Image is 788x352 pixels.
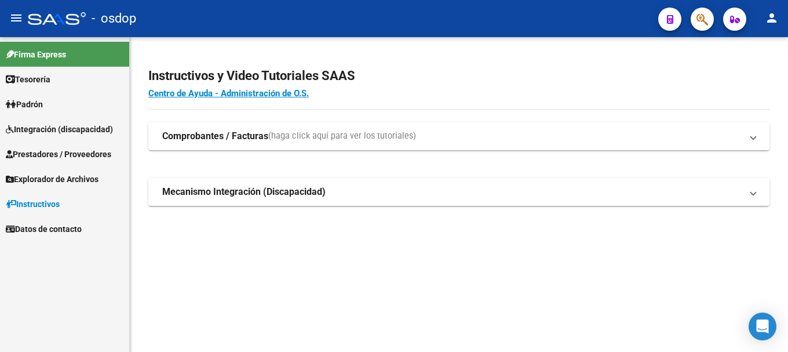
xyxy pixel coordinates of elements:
[6,173,99,186] span: Explorador de Archivos
[6,148,111,161] span: Prestadores / Proveedores
[9,11,23,25] mat-icon: menu
[6,98,43,111] span: Padrón
[162,130,268,143] strong: Comprobantes / Facturas
[6,73,50,86] span: Tesorería
[162,186,326,198] strong: Mecanismo Integración (Discapacidad)
[148,88,309,99] a: Centro de Ayuda - Administración de O.S.
[148,178,769,206] mat-expansion-panel-header: Mecanismo Integración (Discapacidad)
[765,11,779,25] mat-icon: person
[6,48,66,61] span: Firma Express
[148,65,769,87] h2: Instructivos y Video Tutoriales SAAS
[6,198,60,211] span: Instructivos
[6,223,82,235] span: Datos de contacto
[148,122,769,150] mat-expansion-panel-header: Comprobantes / Facturas(haga click aquí para ver los tutoriales)
[92,6,136,31] span: - osdop
[6,123,113,136] span: Integración (discapacidad)
[749,313,776,340] div: Open Intercom Messenger
[268,130,416,143] span: (haga click aquí para ver los tutoriales)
